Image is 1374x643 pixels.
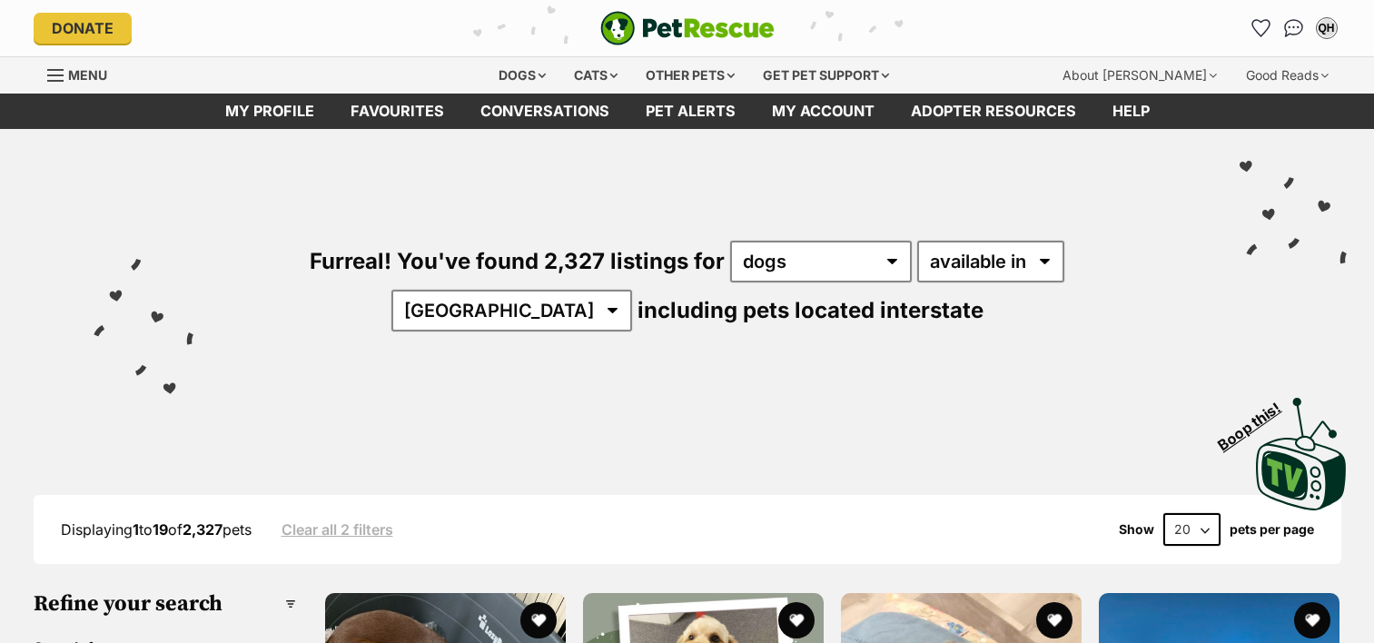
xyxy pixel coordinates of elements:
[778,602,815,638] button: favourite
[1247,14,1341,43] ul: Account quick links
[61,520,252,539] span: Displaying to of pets
[34,13,132,44] a: Donate
[1233,57,1341,94] div: Good Reads
[332,94,462,129] a: Favourites
[486,57,558,94] div: Dogs
[1094,94,1168,129] a: Help
[462,94,628,129] a: conversations
[520,602,557,638] button: favourite
[633,57,747,94] div: Other pets
[600,11,775,45] img: logo-e224e6f780fb5917bec1dbf3a21bbac754714ae5b6737aabdf751b685950b380.svg
[638,297,984,323] span: including pets located interstate
[893,94,1094,129] a: Adopter resources
[1294,602,1330,638] button: favourite
[1284,19,1303,37] img: chat-41dd97257d64d25036548639549fe6c8038ab92f7586957e7f3b1b290dea8141.svg
[1318,19,1336,37] div: QH
[1230,522,1314,537] label: pets per page
[754,94,893,129] a: My account
[1119,522,1154,537] span: Show
[1280,14,1309,43] a: Conversations
[153,520,168,539] strong: 19
[1036,602,1073,638] button: favourite
[750,57,902,94] div: Get pet support
[1256,381,1347,514] a: Boop this!
[310,248,725,274] span: Furreal! You've found 2,327 listings for
[183,520,222,539] strong: 2,327
[133,520,139,539] strong: 1
[628,94,754,129] a: Pet alerts
[207,94,332,129] a: My profile
[68,67,107,83] span: Menu
[1312,14,1341,43] button: My account
[1050,57,1230,94] div: About [PERSON_NAME]
[282,521,393,538] a: Clear all 2 filters
[561,57,630,94] div: Cats
[47,57,120,90] a: Menu
[600,11,775,45] a: PetRescue
[1256,398,1347,510] img: PetRescue TV logo
[1247,14,1276,43] a: Favourites
[34,591,296,617] h3: Refine your search
[1215,388,1299,453] span: Boop this!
